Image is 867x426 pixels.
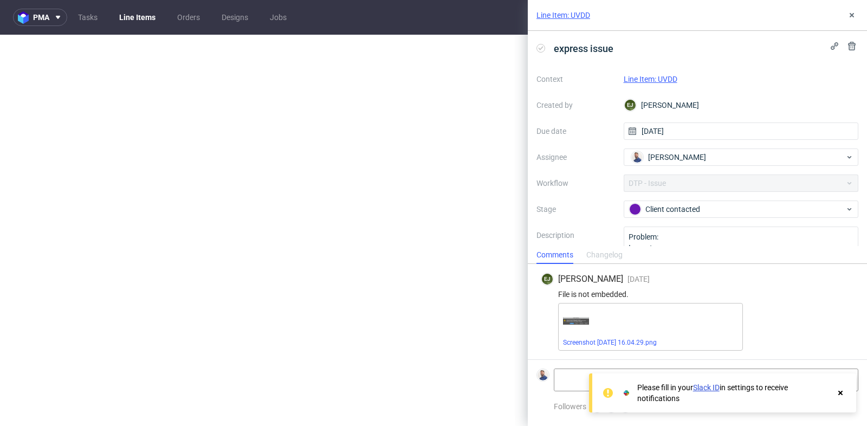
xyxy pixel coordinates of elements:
[536,229,615,276] label: Description
[637,382,830,404] div: Please fill in your in settings to receive notifications
[536,151,615,164] label: Assignee
[171,9,206,26] a: Orders
[693,383,720,392] a: Slack ID
[541,290,854,299] div: File is not embedded.
[18,11,33,24] img: logo
[536,247,573,264] div: Comments
[549,40,618,57] span: express issue
[558,273,623,285] span: [PERSON_NAME]
[536,125,615,138] label: Due date
[536,99,615,112] label: Created by
[648,152,706,163] span: [PERSON_NAME]
[542,274,553,285] figcaption: EJ
[632,152,643,163] img: Michał Rachański
[586,247,623,264] div: Changelog
[536,203,615,216] label: Stage
[554,402,586,411] span: Followers
[536,177,615,190] label: Workflow
[627,275,650,283] span: [DATE]
[563,339,657,346] a: Screenshot [DATE] 16.04.29.png
[536,10,590,21] a: Line Item: UVDD
[113,9,162,26] a: Line Items
[215,9,255,26] a: Designs
[33,14,49,21] span: pma
[629,203,845,215] div: Client contacted
[621,388,632,398] img: Slack
[624,96,859,114] div: [PERSON_NAME]
[625,100,636,111] figcaption: EJ
[624,227,859,279] textarea: Problem: Impact: What is needed?:
[72,9,104,26] a: Tasks
[538,370,548,380] img: Michał Rachański
[263,9,293,26] a: Jobs
[13,9,67,26] button: pma
[563,317,589,324] img: Screenshot 2025-10-07 at 16.04.29.png
[624,75,677,83] a: Line Item: UVDD
[536,73,615,86] label: Context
